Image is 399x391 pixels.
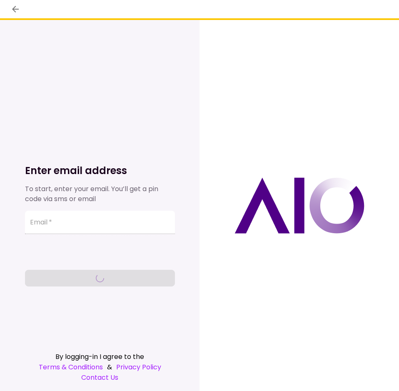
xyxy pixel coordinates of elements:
img: AIO logo [234,177,364,234]
div: By logging-in I agree to the [25,351,175,362]
h1: Enter email address [25,164,175,177]
a: Contact Us [25,372,175,383]
button: back [8,2,22,16]
a: Privacy Policy [116,362,161,372]
a: Terms & Conditions [39,362,103,372]
div: & [25,362,175,372]
div: To start, enter your email. You’ll get a pin code via sms or email [25,184,175,204]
